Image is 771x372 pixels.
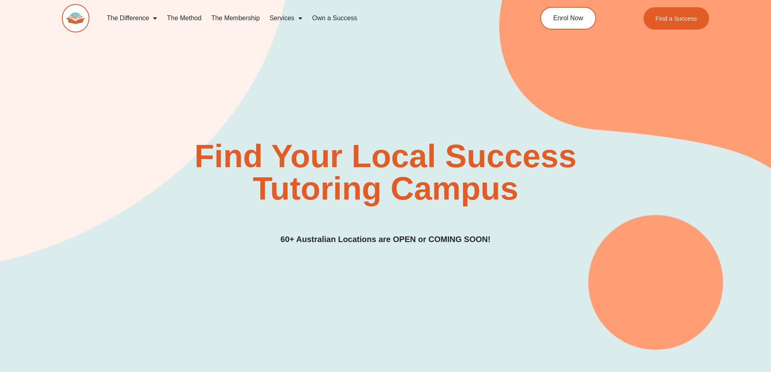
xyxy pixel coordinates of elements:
a: The Membership [206,9,265,28]
span: Enrol Now [553,15,583,21]
a: The Method [162,9,206,28]
h3: 60+ Australian Locations are OPEN or COMING SOON! [280,233,491,246]
a: Services [265,9,307,28]
a: Find a Success [644,7,709,30]
span: Find a Success [656,15,697,21]
a: The Difference [102,9,162,28]
h2: Find Your Local Success Tutoring Campus [130,140,641,205]
a: Own a Success [307,9,362,28]
nav: Menu [102,9,503,28]
a: Enrol Now [540,7,596,30]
